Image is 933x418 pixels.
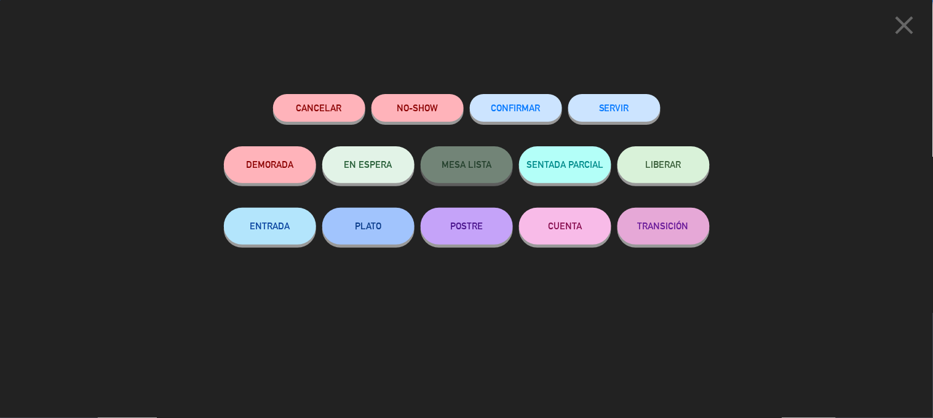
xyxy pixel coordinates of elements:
button: TRANSICIÓN [617,208,710,245]
span: CONFIRMAR [491,103,541,113]
button: POSTRE [421,208,513,245]
button: ENTRADA [224,208,316,245]
button: DEMORADA [224,146,316,183]
button: NO-SHOW [371,94,464,122]
span: LIBERAR [646,159,681,170]
button: LIBERAR [617,146,710,183]
button: Cancelar [273,94,365,122]
button: close [886,9,924,45]
button: CONFIRMAR [470,94,562,122]
button: CUENTA [519,208,611,245]
button: SENTADA PARCIAL [519,146,611,183]
button: MESA LISTA [421,146,513,183]
button: SERVIR [568,94,661,122]
i: close [889,10,920,41]
button: PLATO [322,208,415,245]
button: EN ESPERA [322,146,415,183]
